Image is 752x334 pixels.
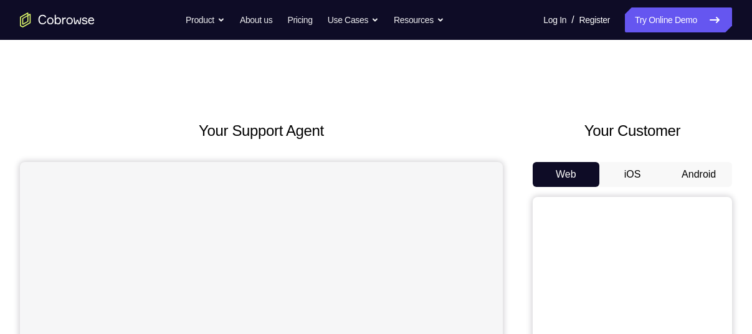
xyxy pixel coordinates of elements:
[571,12,574,27] span: /
[328,7,379,32] button: Use Cases
[287,7,312,32] a: Pricing
[599,162,666,187] button: iOS
[20,12,95,27] a: Go to the home page
[240,7,272,32] a: About us
[394,7,444,32] button: Resources
[543,7,566,32] a: Log In
[579,7,610,32] a: Register
[533,120,732,142] h2: Your Customer
[533,162,599,187] button: Web
[665,162,732,187] button: Android
[186,7,225,32] button: Product
[625,7,732,32] a: Try Online Demo
[20,120,503,142] h2: Your Support Agent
